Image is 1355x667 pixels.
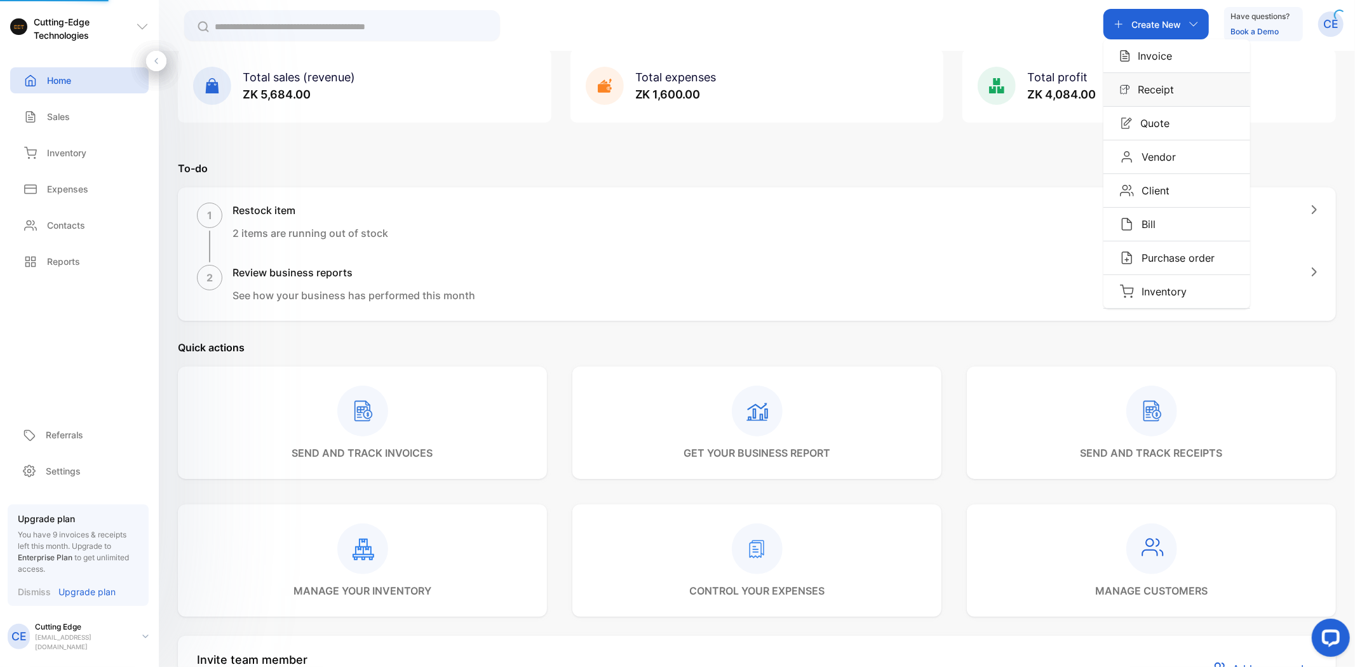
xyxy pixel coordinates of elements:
p: Sales [47,110,70,123]
p: Quote [1133,116,1170,131]
p: CE [11,628,27,645]
p: 1 [207,208,212,223]
p: send and track receipts [1081,445,1223,461]
p: Upgrade plan [18,512,138,525]
p: Dismiss [18,585,51,598]
span: Total profit [1027,71,1088,84]
span: Upgrade to to get unlimited access. [18,541,129,574]
p: Receipt [1130,82,1174,97]
p: Cutting Edge [35,621,132,633]
p: send and track invoices [292,445,433,461]
p: Client [1134,183,1170,198]
img: Icon [1120,251,1134,265]
h1: Review business reports [233,265,475,280]
span: Total expenses [635,71,717,84]
img: Icon [1120,50,1130,62]
span: ZK 4,084.00 [1027,88,1096,101]
p: CE [1323,16,1338,32]
p: Expenses [47,182,88,196]
p: Cutting-Edge Technologies [34,15,136,42]
iframe: LiveChat chat widget [1302,614,1355,667]
p: See how your business has performed this month [233,288,475,303]
p: control your expenses [689,583,825,598]
span: Enterprise Plan [18,553,72,562]
p: manage your inventory [293,583,431,598]
p: To-do [178,161,1336,176]
img: Icon [1120,150,1134,164]
p: Purchase order [1134,250,1215,266]
p: 2 [206,270,213,285]
p: You have 9 invoices & receipts left this month. [18,529,138,575]
a: Book a Demo [1230,27,1279,36]
span: ZK 1,600.00 [635,88,701,101]
button: Create NewIconInvoiceIconReceiptIconQuoteIconVendorIconClientIconBillIconPurchase orderIconInventory [1103,9,1209,39]
p: Home [47,74,71,87]
p: [EMAIL_ADDRESS][DOMAIN_NAME] [35,633,132,652]
p: Inventory [1134,284,1187,299]
img: Icon [1120,285,1134,299]
p: Invoice [1130,48,1172,64]
img: Icon [1120,84,1130,95]
p: Have questions? [1230,10,1290,23]
p: Vendor [1134,149,1176,165]
p: manage customers [1095,583,1208,598]
p: Inventory [47,146,86,159]
p: 2 items are running out of stock [233,226,388,241]
p: Quick actions [178,340,1336,355]
p: Upgrade plan [58,585,116,598]
span: ZK 5,684.00 [243,88,311,101]
h1: Restock item [233,203,388,218]
img: Icon [1120,117,1133,130]
img: Icon [1120,184,1134,198]
p: Create New [1131,18,1181,31]
p: Referrals [46,428,83,441]
p: get your business report [684,445,830,461]
p: Bill [1134,217,1156,232]
p: Contacts [47,219,85,232]
img: Icon [1120,217,1134,231]
p: Settings [46,464,81,478]
img: logo [10,18,27,36]
a: Upgrade plan [51,585,116,598]
span: Total sales (revenue) [243,71,355,84]
p: Reports [47,255,80,268]
button: CE [1318,9,1344,39]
